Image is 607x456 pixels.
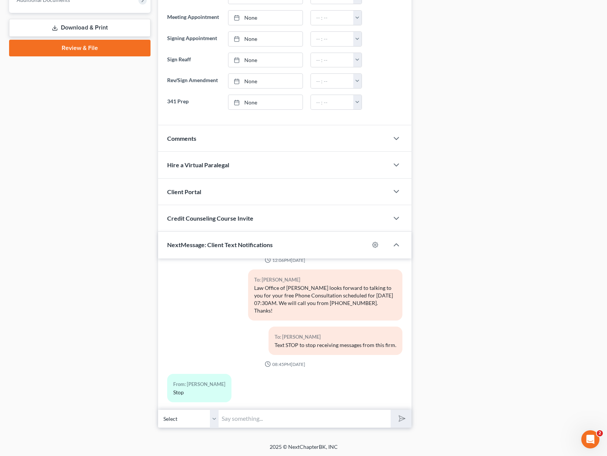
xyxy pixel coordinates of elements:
div: Law Office of [PERSON_NAME] looks forward to talking to you for your free Phone Consultation sche... [254,284,396,314]
span: Hire a Virtual Paralegal [167,161,229,168]
span: 2 [597,430,603,436]
a: Review & File [9,40,151,56]
input: -- : -- [311,74,354,88]
input: -- : -- [311,53,354,67]
label: Sign Reaff [163,53,224,68]
label: Rev/Sign Amendment [163,73,224,89]
span: Comments [167,135,196,142]
div: 12:06PM[DATE] [167,257,402,263]
div: From: [PERSON_NAME] [173,380,225,389]
a: None [228,32,303,46]
a: None [228,53,303,67]
div: Stop [173,389,225,396]
input: -- : -- [311,32,354,46]
span: Credit Counseling Course Invite [167,215,253,222]
div: Text STOP to stop receiving messages from this firm. [275,341,396,349]
input: Say something... [219,409,391,428]
span: Client Portal [167,188,201,195]
div: 08:45PM[DATE] [167,361,402,367]
span: NextMessage: Client Text Notifications [167,241,273,248]
a: Download & Print [9,19,151,37]
a: None [228,95,303,109]
div: To: [PERSON_NAME] [275,333,396,341]
a: None [228,11,303,25]
a: None [228,74,303,88]
input: -- : -- [311,11,354,25]
input: -- : -- [311,95,354,109]
div: To: [PERSON_NAME] [254,275,396,284]
label: 341 Prep [163,95,224,110]
label: Meeting Appointment [163,10,224,25]
label: Signing Appointment [163,31,224,47]
iframe: Intercom live chat [581,430,599,448]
